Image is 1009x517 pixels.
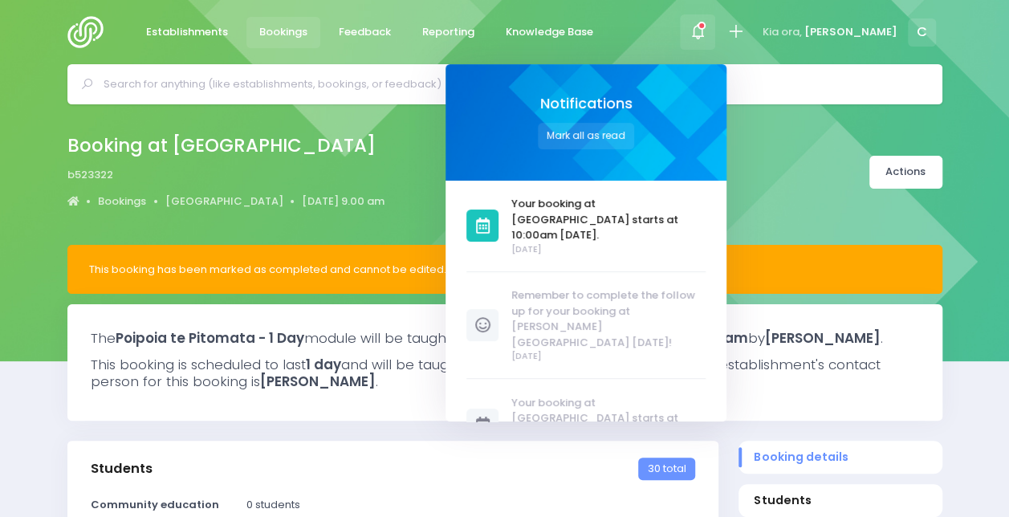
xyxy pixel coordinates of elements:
[466,395,706,454] a: Your booking at [GEOGRAPHIC_DATA] starts at 10:10am [DATE].
[493,17,607,48] a: Knowledge Base
[91,330,919,346] h3: The module will be taught at on by .
[754,449,926,466] span: Booking details
[869,156,942,189] a: Actions
[409,17,488,48] a: Reporting
[91,497,219,512] strong: Community education
[67,16,113,48] img: Logo
[306,355,341,374] strong: 1 day
[765,328,881,348] strong: [PERSON_NAME]
[165,193,283,210] a: [GEOGRAPHIC_DATA]
[738,441,942,474] a: Booking details
[538,123,634,149] button: Mark all as read
[511,350,706,363] span: [DATE]
[738,484,942,517] a: Students
[98,193,146,210] a: Bookings
[763,24,802,40] span: Kia ora,
[804,24,897,40] span: [PERSON_NAME]
[511,196,706,243] span: Your booking at [GEOGRAPHIC_DATA] starts at 10:00am [DATE].
[506,24,593,40] span: Knowledge Base
[260,372,376,391] strong: [PERSON_NAME]
[511,287,706,350] span: Remember to complete the follow up for your booking at [PERSON_NAME][GEOGRAPHIC_DATA] [DATE]!
[67,167,113,183] span: b523322
[339,24,391,40] span: Feedback
[237,497,705,513] div: 0 students
[539,96,632,112] span: Notifications
[246,17,321,48] a: Bookings
[67,135,376,157] h2: Booking at [GEOGRAPHIC_DATA]
[511,395,706,442] span: Your booking at [GEOGRAPHIC_DATA] starts at 10:10am [DATE].
[466,287,706,363] a: Remember to complete the follow up for your booking at [PERSON_NAME][GEOGRAPHIC_DATA] [DATE]! [DATE]
[104,72,920,96] input: Search for anything (like establishments, bookings, or feedback)
[302,193,384,210] a: [DATE] 9.00 am
[422,24,474,40] span: Reporting
[259,24,307,40] span: Bookings
[754,492,926,509] span: Students
[89,262,921,278] div: This booking has been marked as completed and cannot be edited.
[326,17,405,48] a: Feedback
[466,196,706,255] a: Your booking at [GEOGRAPHIC_DATA] starts at 10:00am [DATE]. [DATE]
[638,458,694,480] span: 30 total
[908,18,936,47] span: C
[133,17,242,48] a: Establishments
[91,461,153,477] h3: Students
[511,243,706,256] span: [DATE]
[116,328,304,348] strong: Poipoia te Pitomata - 1 Day
[91,356,919,389] h3: This booking is scheduled to last and will be taught to a total of in . The establishment's conta...
[146,24,228,40] span: Establishments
